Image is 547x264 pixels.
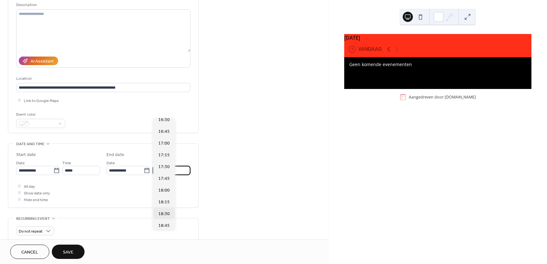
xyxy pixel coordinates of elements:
[16,75,189,82] div: Location
[158,211,170,217] span: 18:30
[158,222,170,229] span: 18:45
[349,61,526,68] div: Geen komende evenementen
[344,34,531,42] div: [DATE]
[31,58,54,65] div: AI Assistant
[158,199,170,206] span: 18:15
[158,128,170,135] span: 16:45
[16,215,50,222] span: Recurring event
[24,183,35,190] span: All day
[158,175,170,182] span: 17:45
[158,164,170,170] span: 17:30
[158,187,170,194] span: 18:00
[19,228,43,235] span: Do not repeat
[63,249,73,256] span: Save
[158,117,170,123] span: 16:30
[158,152,170,159] span: 17:15
[16,160,25,166] span: Date
[62,160,71,166] span: Time
[16,152,36,158] div: Start date
[16,2,189,8] div: Description
[21,249,38,256] span: Cancel
[158,140,170,147] span: 17:00
[16,111,64,118] div: Event color
[52,245,85,259] button: Save
[409,94,476,100] div: Aangedreven door
[19,57,58,65] button: AI Assistant
[24,98,59,104] span: Link to Google Maps
[106,160,115,166] span: Date
[10,245,49,259] button: Cancel
[445,94,476,100] a: [DOMAIN_NAME]
[106,152,124,158] div: End date
[24,190,50,197] span: Show date only
[16,141,44,147] span: Date and time
[153,160,161,166] span: Time
[24,197,48,203] span: Hide end time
